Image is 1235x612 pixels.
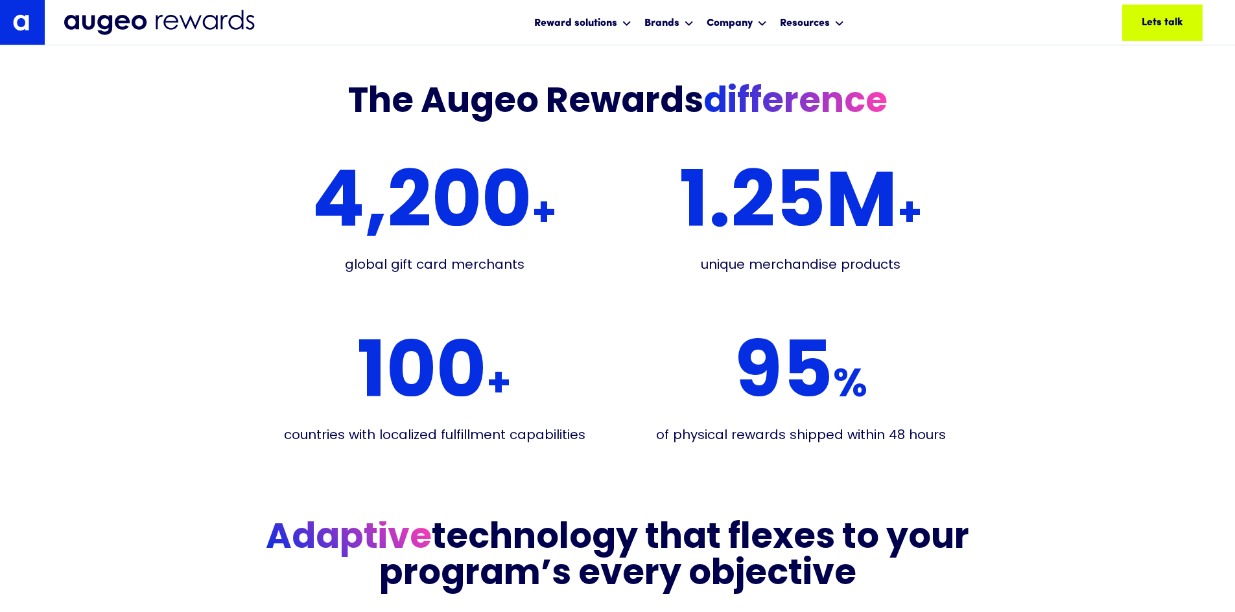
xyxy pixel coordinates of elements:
div: of physical rewards shipped within 48 hours [656,425,946,444]
div: global gift card merchants [345,255,524,273]
div: countries with localized fulfillment capabilities [284,425,585,444]
div: Company [703,5,770,40]
a: Lets talk [1122,5,1203,41]
span: + [486,367,512,406]
span: 1. [679,168,731,245]
span: difference [703,83,888,125]
div: unique merchandise products [701,255,900,273]
div: Reward solutions [534,16,617,31]
h2: The Augeo Rewards [338,83,898,125]
div: Brands [641,5,697,40]
div: Resources [780,16,830,31]
div: Reward solutions [531,5,635,40]
span: % [833,367,867,406]
span: M [826,168,897,245]
span: + [897,196,923,236]
span: 100 [357,338,486,416]
div: Brands [644,16,679,31]
span: + [532,196,557,236]
span: 4,200 [312,168,532,245]
div: Resources [777,5,847,40]
h3: technology that flexes to your program’s every objective [229,521,1007,594]
span: 95 [735,338,833,416]
span: 25 [731,168,826,245]
span: Adaptive [266,521,432,557]
div: Company [707,16,753,31]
